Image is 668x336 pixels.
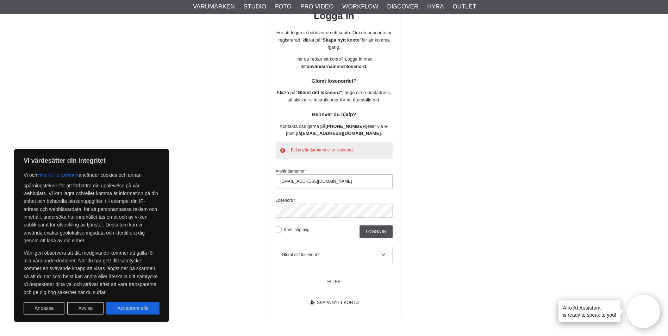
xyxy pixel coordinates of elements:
strong: "Glömt ditt lösenord" [295,90,342,95]
strong: [PHONE_NUMBER] [325,124,367,129]
a: Hyra [427,2,444,11]
button: Acceptera alla [106,302,160,315]
a: Outlet [452,2,476,11]
button: Anpassa [24,302,64,315]
strong: lösenord [347,64,366,69]
strong: användarnamn [307,64,339,69]
a: Discover [387,2,418,11]
a: Workflow [342,2,378,11]
p: Vänligen observera att ditt medgivande kommer att gälla för alla våra underdomäner. När du har ge... [24,249,160,296]
span: Fel användarnamn eller lösenord. [291,148,354,153]
label: Kom ihåg mig [282,227,310,232]
button: Avvisa [67,302,104,315]
div: Glömt ditt lösenord? [282,251,386,258]
span: ELLER [327,279,341,285]
strong: "Skapa nytt konto" [320,37,362,43]
p: För att logga in behöver du ett konto. Om du ännu inte är registrerad, klicka på för att komma ig... [276,29,393,51]
strong: Glömt lösenordet? [312,78,357,84]
strong: [EMAIL_ADDRESS][DOMAIN_NAME] [301,131,381,136]
div: Vi värdesätter din integritet [14,149,169,322]
label: Användarnamn [276,169,307,174]
p: Kontakta oss gärna på eller via e-post på . [276,123,393,138]
a: Pro Video [300,2,333,11]
h1: Logga in [276,9,393,23]
h4: Aifo AI Assistant [563,304,616,311]
label: Lösenord [276,198,296,203]
p: Vi och använder cookies och annan spårningsteknik för att förbättra din upplevelse på vår webbpla... [24,169,160,245]
a: Skapa nytt konto [303,296,365,309]
strong: Behöver du hjälp? [312,112,356,117]
div: is ready to speak to you! [558,300,620,322]
input: Logga in [360,225,392,238]
a: Varumärken [193,2,235,11]
p: Klicka på , ange din e-postadress, så skickar vi instruktioner för att återställa det. [276,89,393,104]
a: Studio [244,2,266,11]
p: Har du redan ett konto? Logga in med ditt och . [276,56,393,70]
a: Foto [275,2,292,11]
button: våra 1514 partners [37,169,79,182]
p: Vi värdesätter din integritet [24,156,160,165]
